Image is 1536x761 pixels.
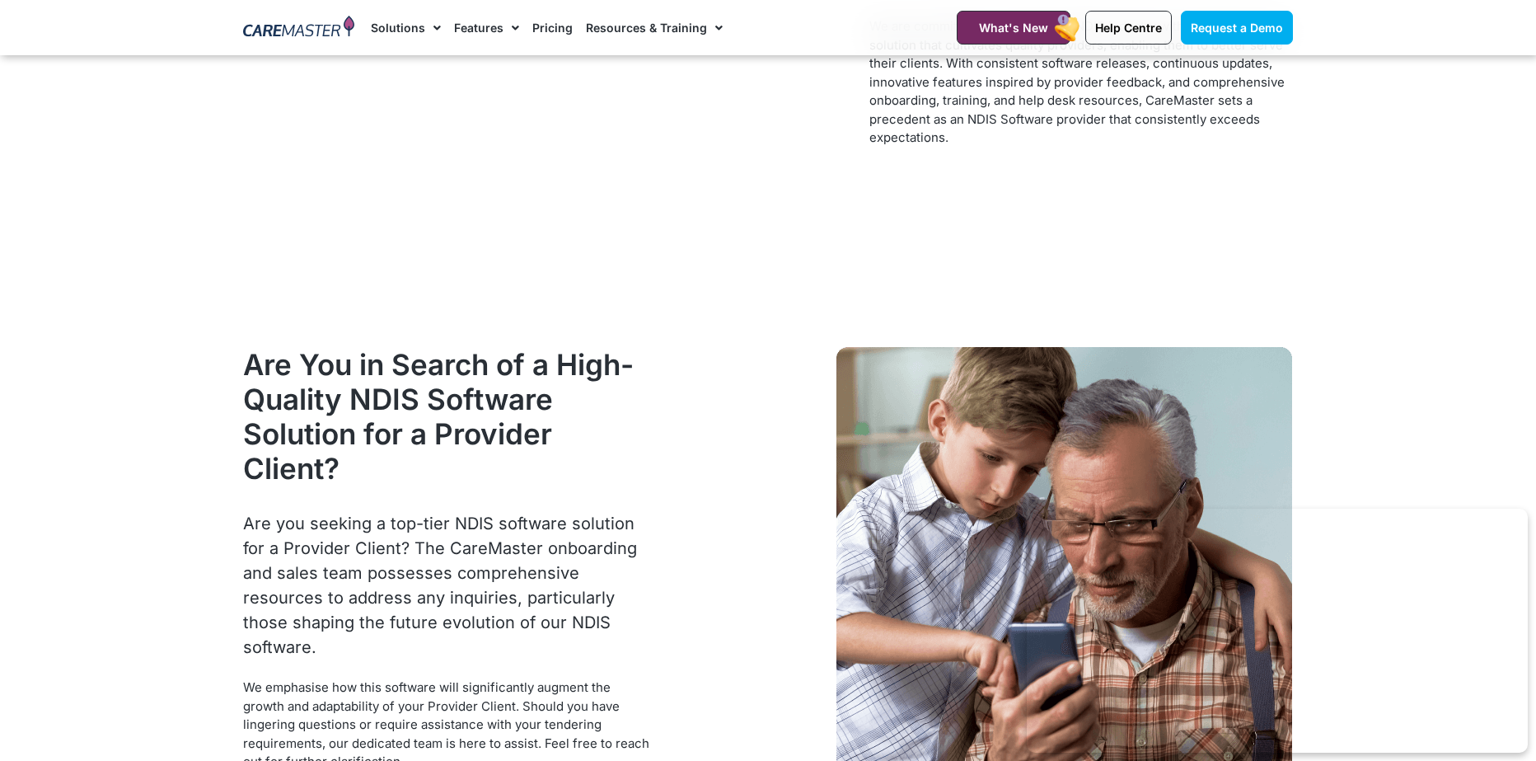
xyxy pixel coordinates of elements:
h2: Are You in Search of a High-Quality NDIS Software Solution for a Provider Client? [243,347,653,486]
div: Are you seeking a top-tier NDIS software solution for a Provider Client? The CareMaster onboardin... [243,511,653,660]
span: Help Centre [1095,21,1162,35]
span: We are committed to providing the NDIS industry with an NDIS software solution that cultivates qu... [869,18,1289,145]
img: CareMaster Logo [243,16,354,40]
span: Request a Demo [1191,21,1283,35]
a: Help Centre [1085,11,1172,45]
a: Request a Demo [1181,11,1293,45]
iframe: Popup CTA [1027,509,1528,753]
span: What's New [979,21,1048,35]
a: What's New [957,11,1070,45]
